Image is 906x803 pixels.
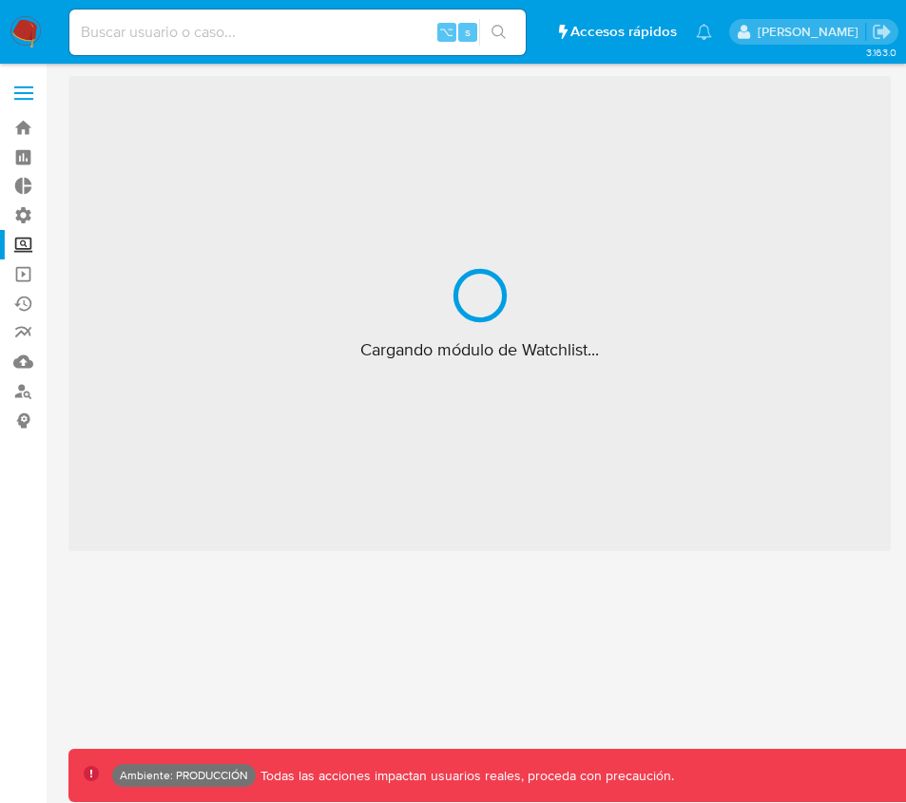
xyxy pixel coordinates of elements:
span: Cargando módulo de Watchlist... [360,338,599,361]
input: Buscar usuario o caso... [69,20,526,45]
span: s [465,23,471,41]
span: Accesos rápidos [570,22,677,42]
p: Ambiente: PRODUCCIÓN [120,772,248,779]
p: Todas las acciones impactan usuarios reales, proceda con precaución. [256,767,674,785]
span: ⌥ [439,23,453,41]
button: search-icon [479,19,518,46]
a: Notificaciones [696,24,712,40]
p: danielesteban.gutierrez@mercadolibre.com [758,23,865,41]
a: Salir [872,22,892,42]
